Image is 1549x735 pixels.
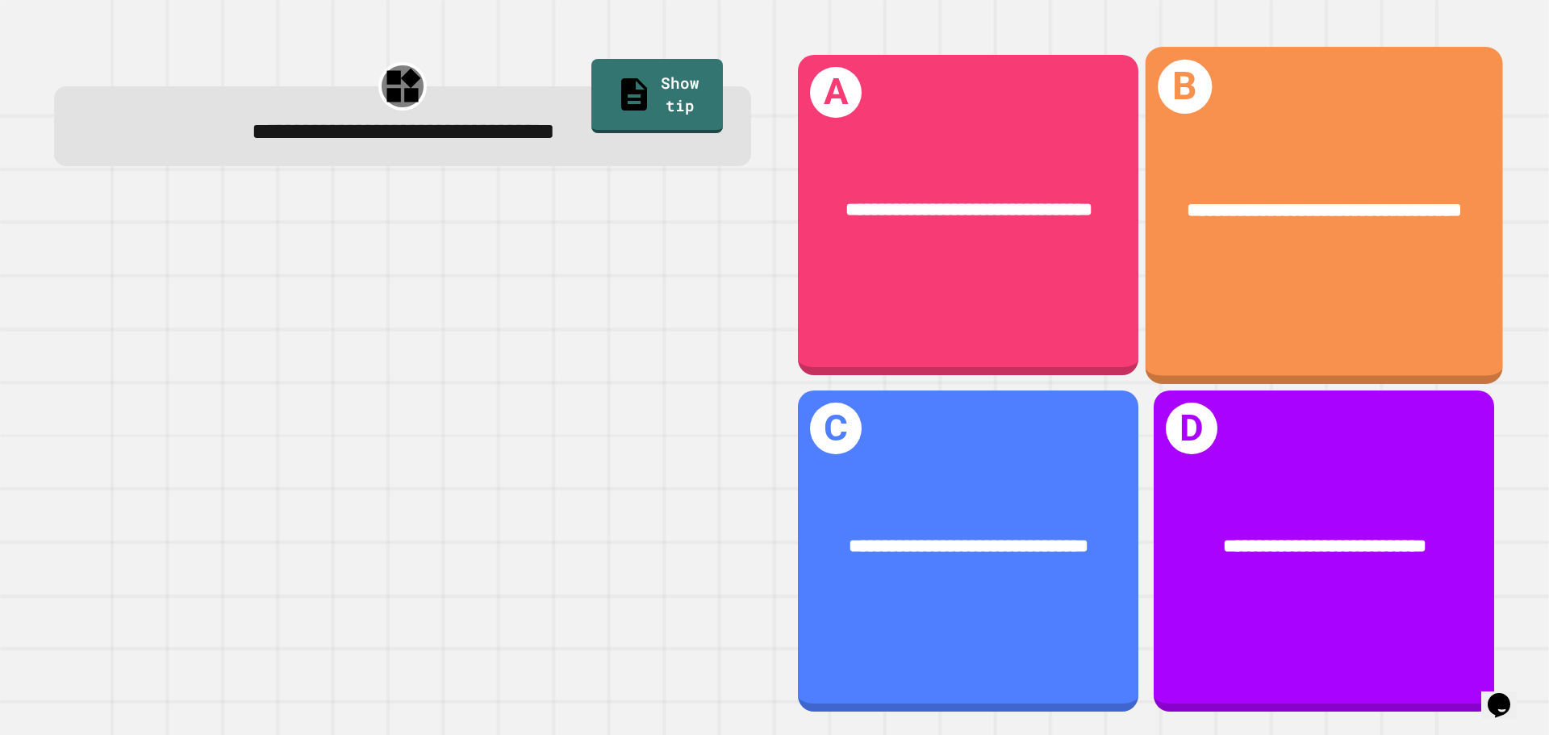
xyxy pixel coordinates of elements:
h1: C [810,403,862,454]
h1: B [1159,59,1213,113]
iframe: chat widget [1481,670,1533,719]
a: Show tip [591,59,723,133]
h1: A [810,67,862,119]
h1: D [1166,403,1217,454]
